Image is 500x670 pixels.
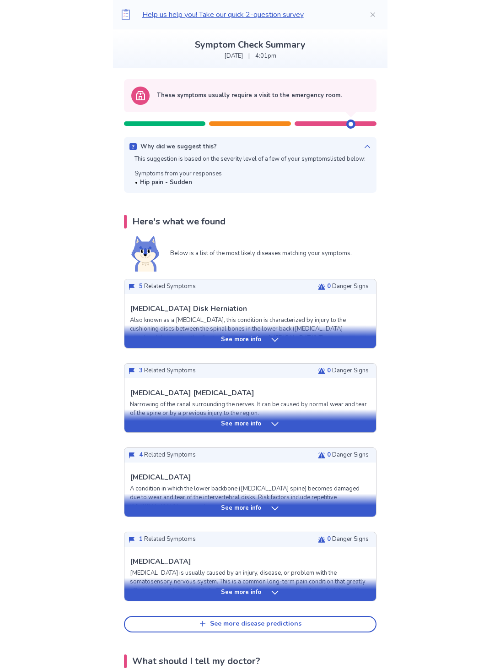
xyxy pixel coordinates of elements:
[140,142,217,152] p: Why did we suggest this?
[327,366,369,376] p: Danger Signs
[221,504,261,513] p: See more info
[327,282,331,290] span: 0
[139,282,196,291] p: Related Symptoms
[124,616,376,632] button: See more disease predictions
[142,9,355,20] p: Help us help you! Take our quick 2-question survey
[221,588,261,597] p: See more info
[140,178,192,186] b: Hip pain - Sudden
[157,91,342,100] p: These symptoms usually require a visit to the emergency room.
[132,215,226,229] p: Here's what we found
[139,535,143,543] span: 1
[130,569,371,658] p: [MEDICAL_DATA] is usually caused by an injury, disease, or problem with the somatosensory nervous...
[224,52,243,61] p: [DATE]
[210,620,301,628] div: See more disease predictions
[139,366,196,376] p: Related Symptoms
[130,316,371,370] p: Also known as a [MEDICAL_DATA], this condition is characterized by injury to the cushioning discs...
[139,451,196,460] p: Related Symptoms
[134,169,222,187] div: Symptoms from your responses
[327,535,331,543] span: 0
[139,366,143,375] span: 3
[327,535,369,544] p: Danger Signs
[139,451,143,459] span: 4
[130,472,191,483] p: [MEDICAL_DATA]
[327,282,369,291] p: Danger Signs
[327,451,369,460] p: Danger Signs
[255,52,276,61] p: 4:01pm
[221,335,261,344] p: See more info
[327,366,331,375] span: 0
[130,485,371,512] p: A condition in which the lower backbone ([MEDICAL_DATA] spine) becomes damaged due to wear and te...
[170,249,352,258] p: Below is a list of the most likely diseases matching your symptoms.
[130,400,371,418] p: Narrowing of the canal surrounding the nerves. It can be caused by normal wear and tear of the sp...
[134,155,366,164] p: This suggestion is based on the severity level of a few of your symptoms listed below:
[139,282,143,290] span: 5
[130,387,254,398] p: [MEDICAL_DATA] [MEDICAL_DATA]
[221,419,261,429] p: See more info
[248,52,250,61] p: |
[130,303,247,314] p: [MEDICAL_DATA] Disk Herniation
[131,236,159,272] img: Shiba
[120,38,380,52] p: Symptom Check Summary
[132,654,260,668] p: What should I tell my doctor?
[130,556,191,567] p: [MEDICAL_DATA]
[327,451,331,459] span: 0
[139,535,196,544] p: Related Symptoms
